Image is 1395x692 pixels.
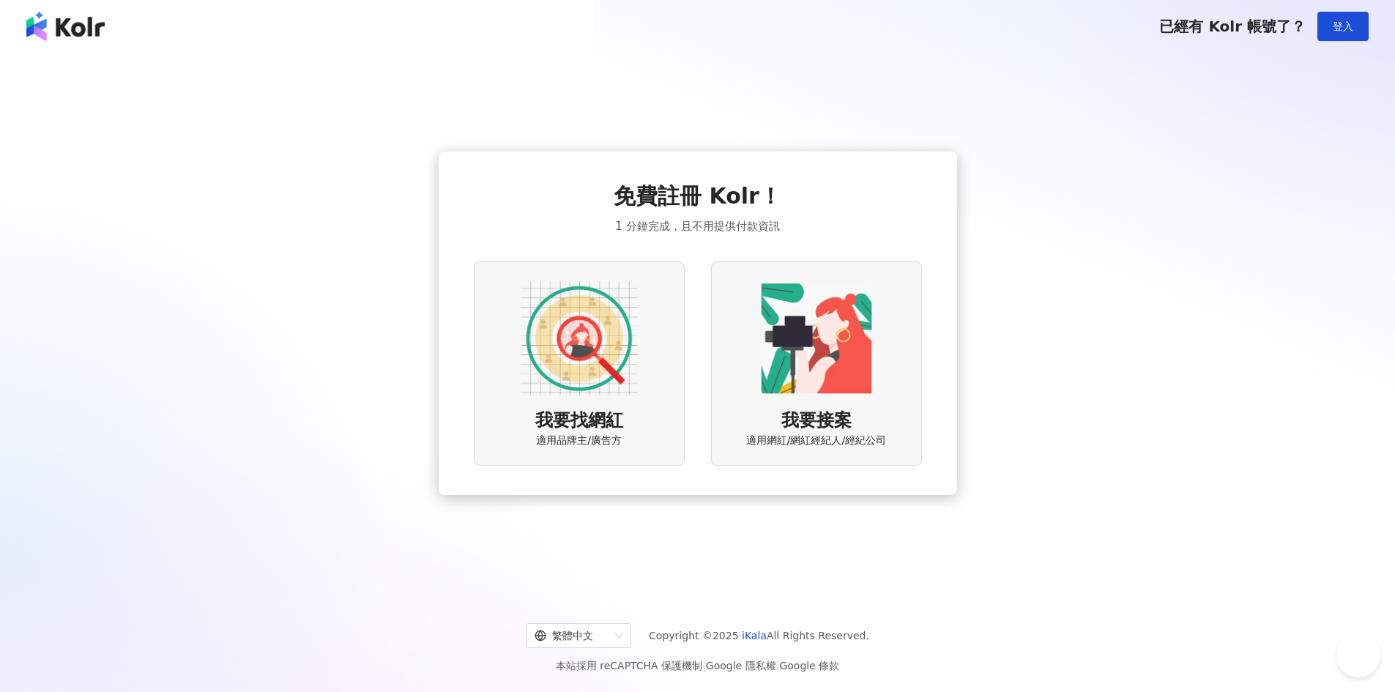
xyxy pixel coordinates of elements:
[614,181,781,212] span: 免費註冊 Kolr！
[779,660,839,671] a: Google 條款
[776,660,780,671] span: |
[781,409,852,434] span: 我要接案
[521,280,638,397] img: AD identity option
[758,280,875,397] img: KOL identity option
[649,627,869,644] span: Copyright © 2025 All Rights Reserved.
[535,624,609,647] div: 繁體中文
[742,630,767,641] a: iKala
[1336,633,1380,677] iframe: Help Scout Beacon - Open
[706,660,776,671] a: Google 隱私權
[1159,18,1306,35] span: 已經有 Kolr 帳號了？
[556,657,839,674] span: 本站採用 reCAPTCHA 保護機制
[702,660,706,671] span: |
[535,409,623,434] span: 我要找網紅
[615,217,779,235] span: 1 分鐘完成，且不用提供付款資訊
[536,434,622,448] span: 適用品牌主/廣告方
[746,434,886,448] span: 適用網紅/網紅經紀人/經紀公司
[1333,21,1353,32] span: 登入
[26,12,105,41] img: logo
[1317,12,1369,41] button: 登入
